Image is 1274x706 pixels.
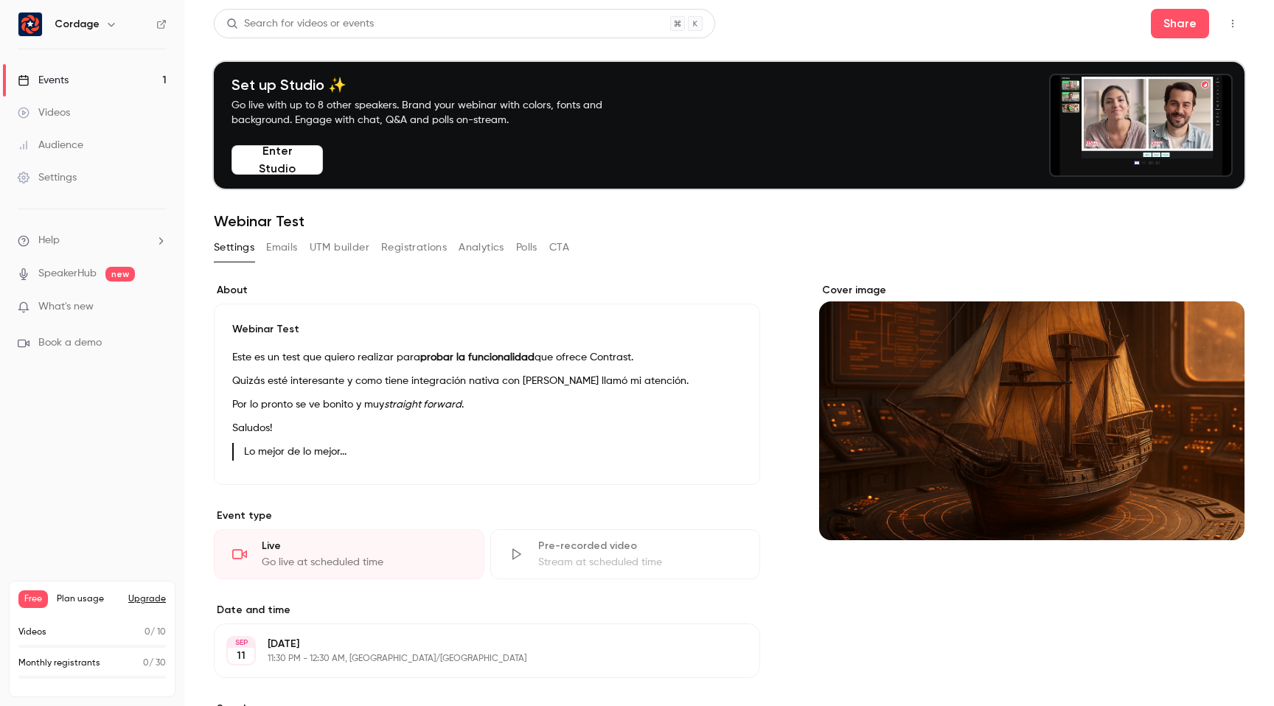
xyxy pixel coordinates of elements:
p: 11:30 PM - 12:30 AM, [GEOGRAPHIC_DATA]/[GEOGRAPHIC_DATA] [268,653,682,665]
label: Cover image [819,283,1245,298]
p: Webinar Test [232,322,742,337]
button: UTM builder [310,236,369,259]
span: Free [18,590,48,608]
button: Settings [214,236,254,259]
li: help-dropdown-opener [18,233,167,248]
p: Videos [18,626,46,639]
div: LiveGo live at scheduled time [214,529,484,579]
div: Settings [18,170,77,185]
p: [DATE] [268,637,682,651]
p: Lo mejor de lo mejor... [244,443,742,461]
p: 11 [237,649,246,663]
section: Cover image [819,283,1245,540]
button: CTA [549,236,569,259]
button: Upgrade [128,593,166,605]
div: Live [262,539,466,553]
p: Saludos! [232,419,742,437]
span: Plan usage [57,593,119,605]
span: Help [38,233,60,248]
button: Registrations [381,236,447,259]
div: Pre-recorded video [538,539,742,553]
div: SEP [228,637,254,648]
div: Stream at scheduled time [538,555,742,570]
p: Quizás esté interesante y como tiene integración nativa con [PERSON_NAME] llamó mi atención. [232,372,742,390]
span: 0 [143,659,149,668]
h1: Webinar Test [214,212,1245,230]
button: Analytics [459,236,504,259]
em: straight forward [384,399,462,410]
div: Go live at scheduled time [262,555,466,570]
div: Audience [18,138,83,153]
label: About [214,283,760,298]
h6: Cordage [55,17,100,32]
div: Events [18,73,69,88]
p: / 10 [145,626,166,639]
span: new [105,267,135,282]
span: What's new [38,299,94,315]
div: Videos [18,105,70,120]
p: Este es un test que quiero realizar para que ofrece Contrast. [232,349,742,366]
button: Share [1151,9,1209,38]
button: Polls [516,236,537,259]
p: / 30 [143,657,166,670]
span: Book a demo [38,335,102,351]
h4: Set up Studio ✨ [232,76,637,94]
p: Monthly registrants [18,657,100,670]
div: Search for videos or events [226,16,374,32]
label: Date and time [214,603,760,618]
strong: probar la funcionalidad [420,352,535,363]
button: Emails [266,236,297,259]
p: Go live with up to 8 other speakers. Brand your webinar with colors, fonts and background. Engage... [232,98,637,127]
a: SpeakerHub [38,266,97,282]
div: Pre-recorded videoStream at scheduled time [490,529,761,579]
button: Enter Studio [232,145,323,175]
img: Cordage [18,13,42,36]
p: Event type [214,508,760,523]
span: 0 [145,628,150,637]
p: Por lo pronto se ve bonito y muy . [232,396,742,413]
